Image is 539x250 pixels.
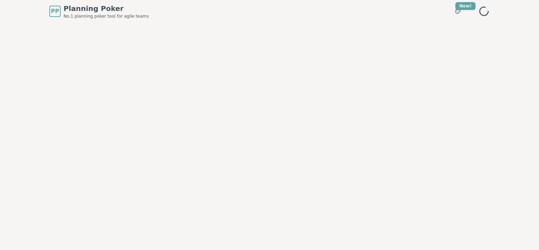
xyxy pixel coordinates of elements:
span: Planning Poker [63,4,149,13]
div: New! [455,2,476,10]
button: New! [452,5,464,18]
span: PP [51,7,59,16]
span: No.1 planning poker tool for agile teams [63,13,149,19]
a: PPPlanning PokerNo.1 planning poker tool for agile teams [49,4,149,19]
